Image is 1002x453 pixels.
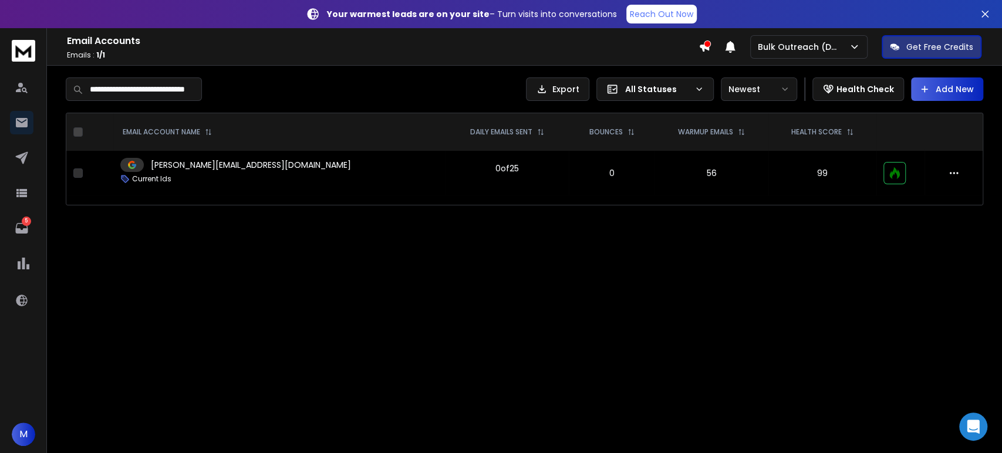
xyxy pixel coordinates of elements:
div: 0 of 25 [495,163,519,174]
p: Reach Out Now [630,8,693,20]
strong: Your warmest leads are on your site [327,8,490,20]
td: 99 [768,151,876,195]
div: EMAIL ACCOUNT NAME [123,127,212,137]
span: 1 / 1 [96,50,105,60]
button: Export [526,77,589,101]
button: M [12,422,35,446]
td: 56 [654,151,768,195]
p: BOUNCES [589,127,623,137]
p: HEALTH SCORE [791,127,842,137]
p: DAILY EMAILS SENT [470,127,532,137]
p: Emails : [67,50,699,60]
div: Open Intercom Messenger [959,413,987,441]
p: WARMUP EMAILS [678,127,733,137]
button: Newest [721,77,797,101]
p: [PERSON_NAME][EMAIL_ADDRESS][DOMAIN_NAME] [151,159,351,171]
img: logo [12,40,35,62]
button: Get Free Credits [882,35,981,59]
p: All Statuses [625,83,690,95]
p: Bulk Outreach (DWS) [758,41,849,53]
button: Health Check [812,77,904,101]
p: 0 [576,167,647,179]
p: 5 [22,217,31,226]
p: Health Check [836,83,894,95]
p: – Turn visits into conversations [327,8,617,20]
p: Current Ids [132,174,171,184]
p: Get Free Credits [906,41,973,53]
button: Add New [911,77,983,101]
a: 5 [10,217,33,240]
h1: Email Accounts [67,34,699,48]
a: Reach Out Now [626,5,697,23]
